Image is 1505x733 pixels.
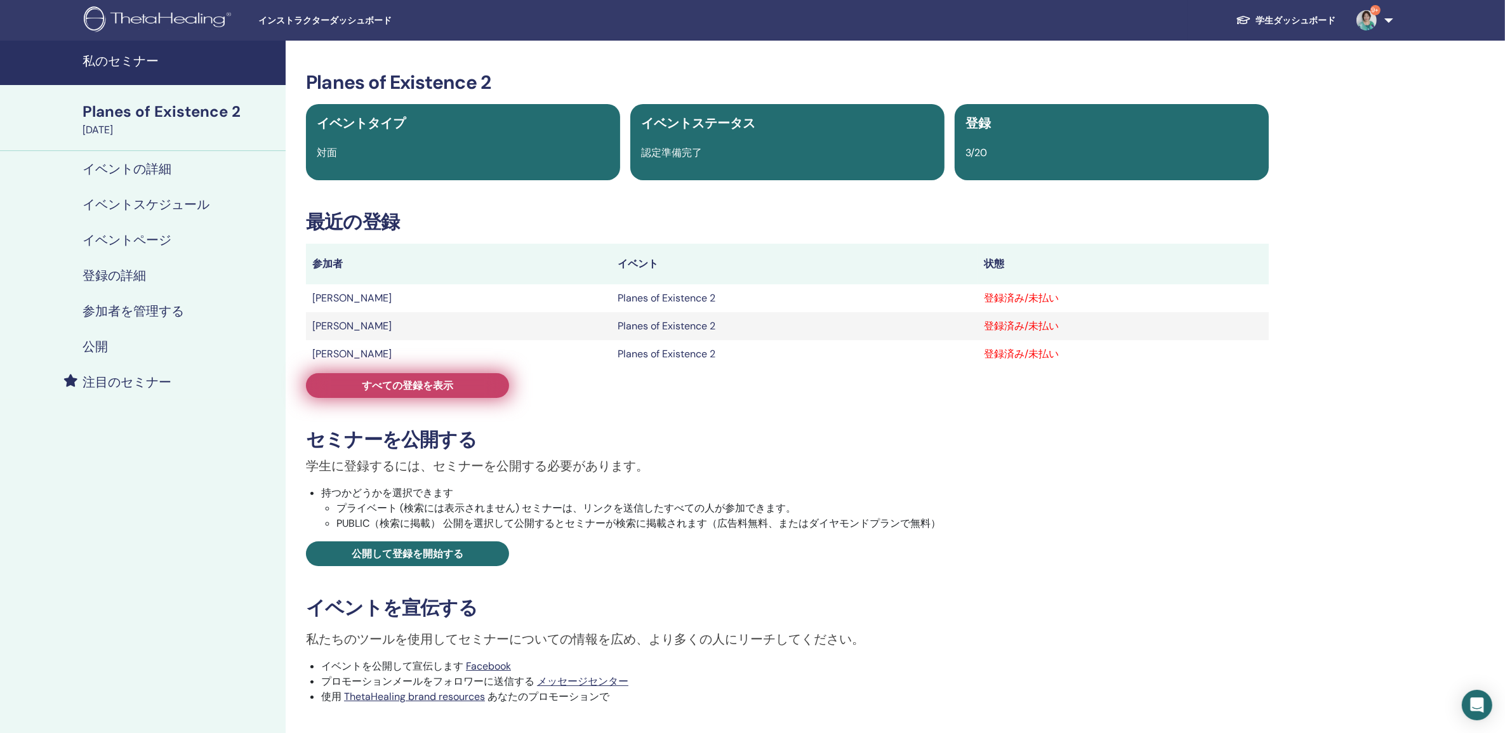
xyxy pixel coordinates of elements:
span: すべての登録を表示 [362,379,453,392]
h3: 最近の登録 [306,211,1269,234]
span: イベントステータス [641,115,755,131]
span: イベントタイプ [317,115,406,131]
span: 公開して登録を開始する [352,547,463,560]
div: Planes of Existence 2 [83,101,278,122]
th: イベント [611,244,978,284]
div: 登録済み/未払い [985,347,1263,362]
h4: イベントスケジュール [83,197,209,212]
a: メッセージセンター [537,675,628,688]
span: 9+ [1370,5,1381,15]
td: [PERSON_NAME] [306,312,611,340]
td: [PERSON_NAME] [306,284,611,312]
th: 状態 [978,244,1269,284]
span: 3/20 [965,146,987,159]
a: 学生ダッシュボード [1226,9,1346,32]
img: graduation-cap-white.svg [1236,15,1251,25]
li: プライベート (検索には表示されません) セミナーは、リンクを送信したすべての人が参加できます。 [336,501,1269,516]
td: Planes of Existence 2 [611,340,978,368]
p: 私たちのツールを使用してセミナーについての情報を広め、より多くの人にリーチしてください。 [306,630,1269,649]
h4: 公開 [83,339,108,354]
a: Planes of Existence 2[DATE] [75,101,286,138]
h4: イベントページ [83,232,171,248]
h4: イベントの詳細 [83,161,171,176]
div: Open Intercom Messenger [1462,690,1492,720]
td: Planes of Existence 2 [611,284,978,312]
a: ThetaHealing brand resources [344,690,485,703]
h3: Planes of Existence 2 [306,71,1269,94]
a: Facebook [466,659,511,673]
td: [PERSON_NAME] [306,340,611,368]
li: プロモーションメールをフォロワーに送信する [321,674,1269,689]
h4: 注目のセミナー [83,374,171,390]
div: [DATE] [83,122,278,138]
span: 認定準備完了 [641,146,702,159]
li: 持つかどうかを選択できます [321,485,1269,531]
img: logo.png [84,6,235,35]
div: 登録済み/未払い [985,291,1263,306]
a: すべての登録を表示 [306,373,509,398]
h3: イベントを宣伝する [306,597,1269,619]
h4: 登録の詳細 [83,268,146,283]
div: 登録済み/未払い [985,319,1263,334]
li: 使用 あなたのプロモーションで [321,689,1269,704]
p: 学生に登録するには、セミナーを公開する必要があります。 [306,456,1269,475]
h4: 私のセミナー [83,53,278,69]
span: インストラクターダッシュボード [258,14,449,27]
li: イベントを公開して宣伝します [321,659,1269,674]
span: 対面 [317,146,337,159]
img: default.jpg [1356,10,1377,30]
h3: セミナーを公開する [306,428,1269,451]
th: 参加者 [306,244,611,284]
a: 公開して登録を開始する [306,541,509,566]
td: Planes of Existence 2 [611,312,978,340]
span: 登録 [965,115,991,131]
h4: 参加者を管理する [83,303,184,319]
li: PUBLIC（検索に掲載） 公開を選択して公開するとセミナーが検索に掲載されます（広告料無料、またはダイヤモンドプランで無料） [336,516,1269,531]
